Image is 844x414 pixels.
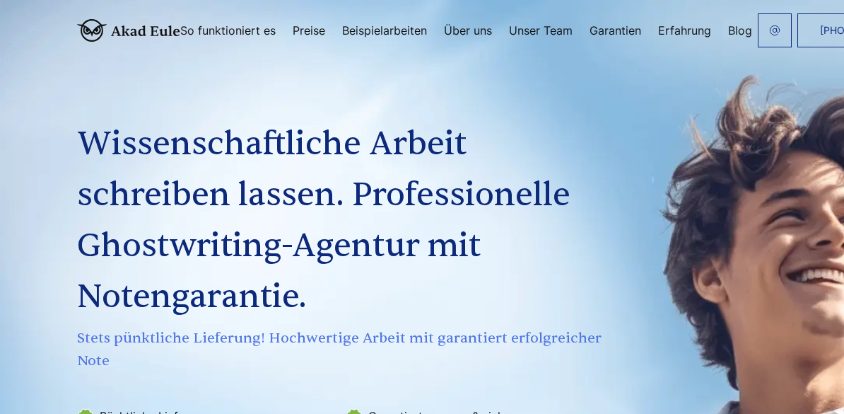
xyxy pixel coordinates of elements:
a: Beispielarbeiten [342,25,427,36]
a: Garantien [590,25,641,36]
img: logo [77,19,180,42]
a: Blog [728,25,752,36]
a: Preise [293,25,325,36]
h1: Wissenschaftliche Arbeit schreiben lassen. Professionelle Ghostwriting-Agentur mit Notengarantie. [77,119,609,323]
a: Über uns [444,25,492,36]
span: Stets pünktliche Lieferung! Hochwertige Arbeit mit garantiert erfolgreicher Note [77,327,609,372]
img: email [769,25,780,36]
a: Erfahrung [658,25,711,36]
a: So funktioniert es [180,25,276,36]
a: Unser Team [509,25,573,36]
